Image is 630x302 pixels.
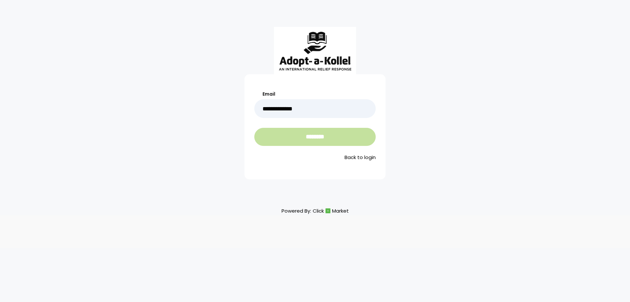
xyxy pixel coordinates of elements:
[254,91,376,98] label: Email
[274,27,356,74] img: aak_logo_sm.jpeg
[325,208,330,213] img: cm_icon.png
[282,206,349,215] p: Powered By:
[254,154,376,161] a: Back to login
[313,206,349,215] a: ClickMarket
